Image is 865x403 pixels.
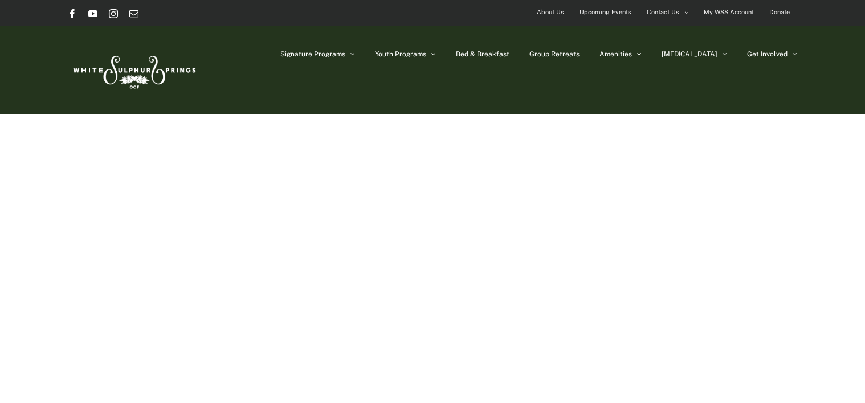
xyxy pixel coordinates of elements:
a: Facebook [68,9,77,18]
span: Upcoming Events [580,4,631,20]
a: Get Involved [747,26,797,83]
span: Donate [769,4,790,20]
a: Group Retreats [529,26,580,83]
a: [MEDICAL_DATA] [662,26,727,83]
span: About Us [537,4,564,20]
span: Group Retreats [529,51,580,57]
span: Youth Programs [375,51,426,57]
span: My WSS Account [704,4,754,20]
span: Bed & Breakfast [456,51,509,57]
img: White Sulphur Springs Logo [68,43,199,97]
span: Contact Us [647,4,679,20]
span: [MEDICAL_DATA] [662,51,717,57]
nav: Main Menu [280,26,797,83]
a: Youth Programs [375,26,436,83]
span: Amenities [599,51,632,57]
span: Signature Programs [280,51,345,57]
a: Amenities [599,26,642,83]
a: Signature Programs [280,26,355,83]
a: Bed & Breakfast [456,26,509,83]
span: Get Involved [747,51,788,57]
a: Instagram [109,9,118,18]
a: YouTube [88,9,97,18]
a: Email [129,9,138,18]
